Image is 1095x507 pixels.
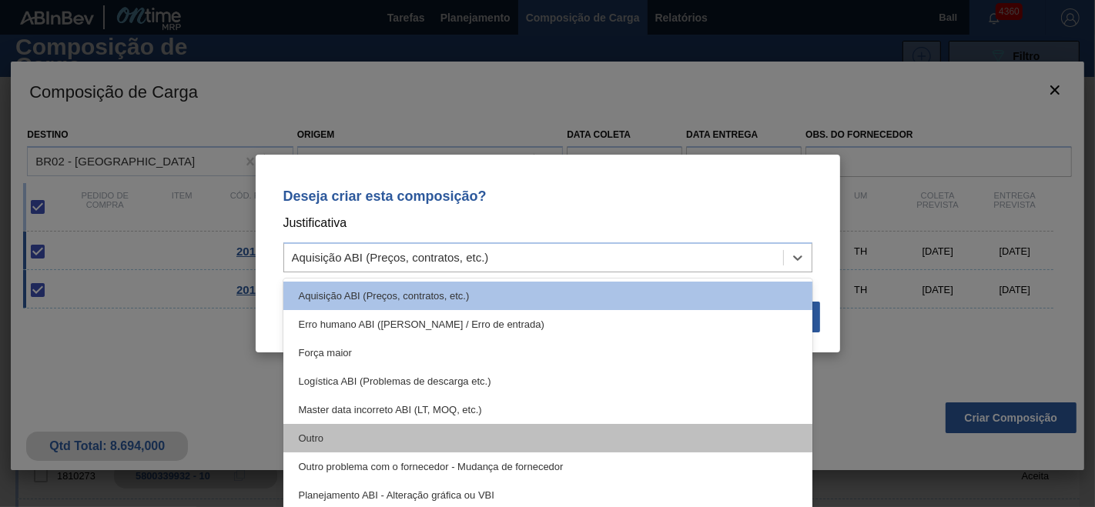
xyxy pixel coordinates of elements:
div: Outro [283,424,812,452]
div: Erro humano ABI ([PERSON_NAME] / Erro de entrada) [283,310,812,339]
div: Força maior [283,339,812,367]
p: Deseja criar esta composição? [283,188,812,204]
div: Master data incorreto ABI (LT, MOQ, etc.) [283,395,812,424]
div: Aquisição ABI (Preços, contratos, etc.) [292,252,489,265]
div: Logística ABI (Problemas de descarga etc.) [283,367,812,395]
div: Outro problema com o fornecedor - Mudança de fornecedor [283,452,812,481]
p: Justificativa [283,213,812,233]
div: Aquisição ABI (Preços, contratos, etc.) [283,282,812,310]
